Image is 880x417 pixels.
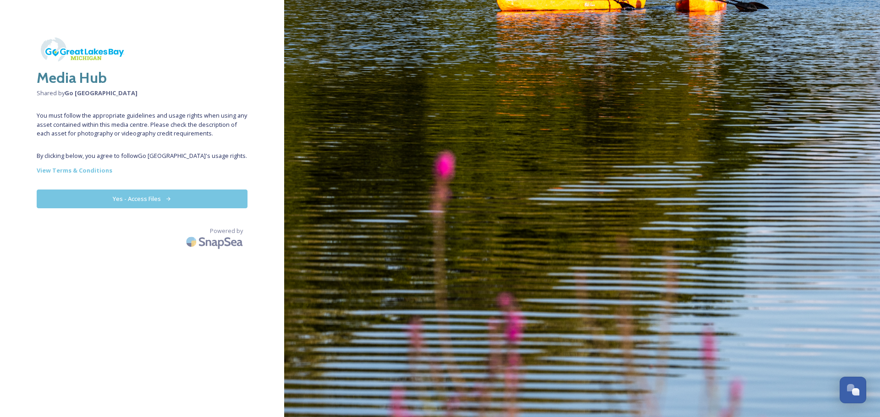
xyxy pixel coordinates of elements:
button: Open Chat [840,377,866,403]
span: Powered by [210,227,243,235]
strong: View Terms & Conditions [37,166,112,174]
span: Shared by [37,89,247,97]
img: SnapSea Logo [183,231,247,253]
strong: Go [GEOGRAPHIC_DATA] [65,89,137,97]
span: You must follow the appropriate guidelines and usage rights when using any asset contained within... [37,111,247,138]
img: GoGreatHoriz_MISkies_RegionalTrails.png [37,37,128,62]
a: View Terms & Conditions [37,165,247,176]
span: By clicking below, you agree to follow Go [GEOGRAPHIC_DATA] 's usage rights. [37,152,247,160]
button: Yes - Access Files [37,190,247,208]
h2: Media Hub [37,67,247,89]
